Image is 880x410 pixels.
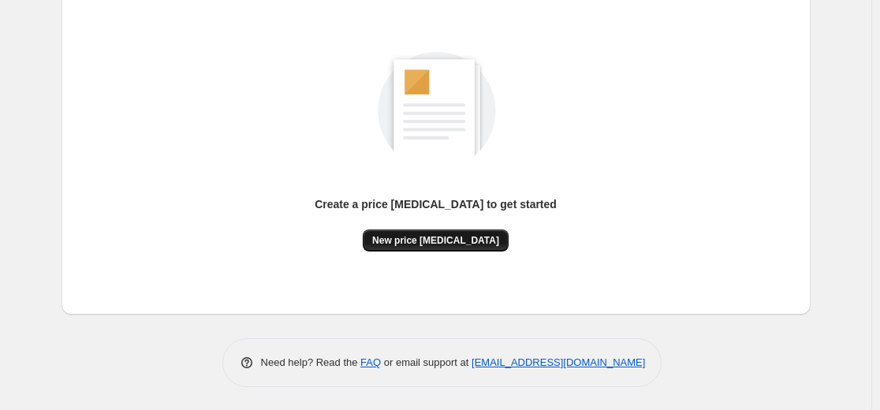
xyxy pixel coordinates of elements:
[381,356,472,368] span: or email support at
[372,234,499,247] span: New price [MEDICAL_DATA]
[363,229,509,252] button: New price [MEDICAL_DATA]
[261,356,361,368] span: Need help? Read the
[315,196,557,212] p: Create a price [MEDICAL_DATA] to get started
[472,356,645,368] a: [EMAIL_ADDRESS][DOMAIN_NAME]
[360,356,381,368] a: FAQ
